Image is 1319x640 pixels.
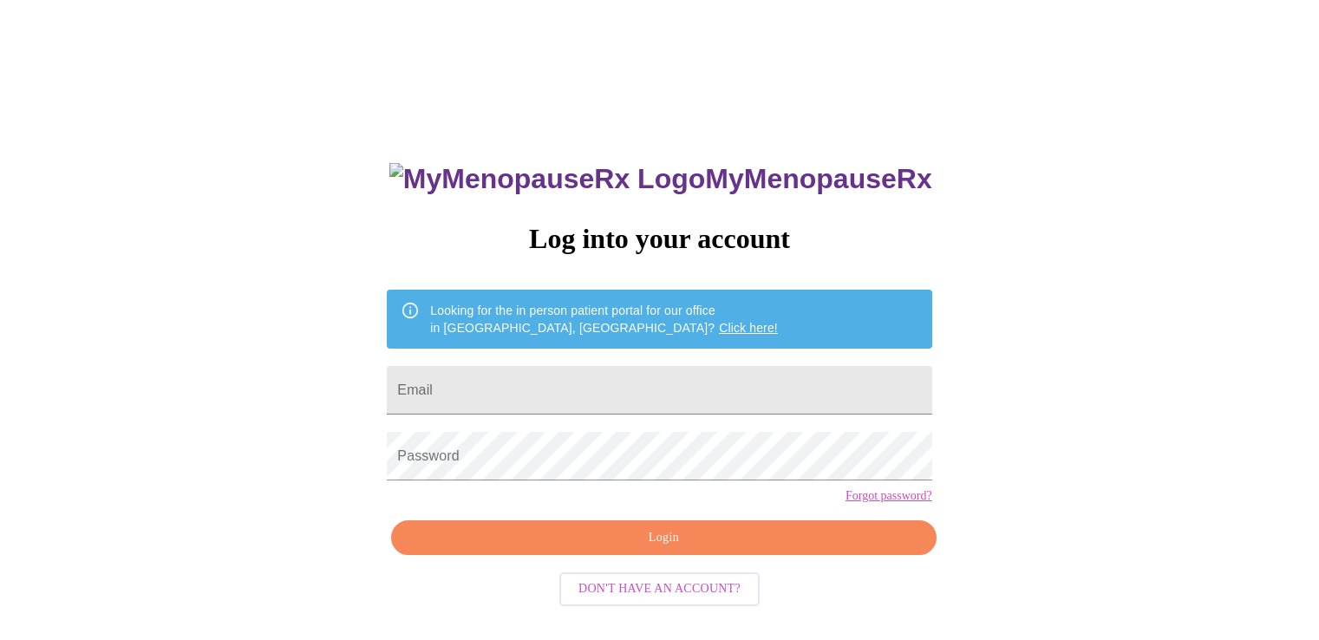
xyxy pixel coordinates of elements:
[411,527,916,549] span: Login
[578,578,741,600] span: Don't have an account?
[389,163,932,195] h3: MyMenopauseRx
[555,580,764,595] a: Don't have an account?
[391,520,936,556] button: Login
[389,163,705,195] img: MyMenopauseRx Logo
[846,489,932,503] a: Forgot password?
[719,321,778,335] a: Click here!
[430,295,778,343] div: Looking for the in person patient portal for our office in [GEOGRAPHIC_DATA], [GEOGRAPHIC_DATA]?
[387,223,931,255] h3: Log into your account
[559,572,760,606] button: Don't have an account?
